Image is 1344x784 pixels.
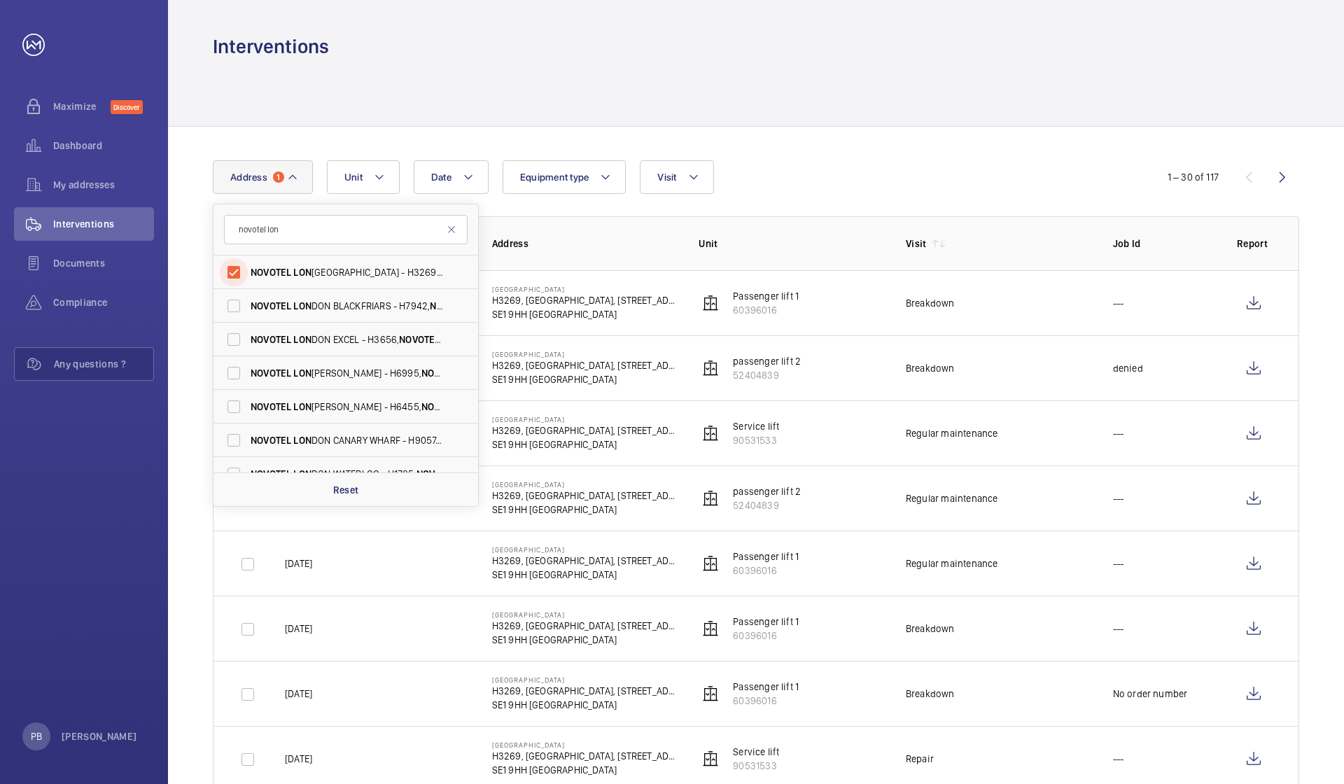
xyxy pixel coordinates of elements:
[251,366,443,380] span: [PERSON_NAME] - H6995, [PERSON_NAME][STREET_ADDRESS]
[733,498,801,512] p: 52404839
[213,160,313,194] button: Address1
[733,354,801,368] p: passenger lift 2
[53,295,154,309] span: Compliance
[251,400,443,414] span: [PERSON_NAME] - H6455, [PERSON_NAME], [STREET_ADDRESS][PERSON_NAME], DON W2 6BD
[1168,170,1219,184] div: 1 – 30 of 117
[492,698,677,712] p: SE1 9HH [GEOGRAPHIC_DATA]
[906,687,955,701] div: Breakdown
[640,160,713,194] button: Visit
[492,293,677,307] p: H3269, [GEOGRAPHIC_DATA], [STREET_ADDRESS]
[251,467,443,481] span: DON WATERLOO - H1785, DON WATERLOO, [STREET_ADDRESS][PERSON_NAME], DON SE1 7JL
[344,171,363,183] span: Unit
[906,622,955,636] div: Breakdown
[492,350,677,358] p: [GEOGRAPHIC_DATA]
[733,615,799,629] p: Passenger lift 1
[492,619,677,633] p: H3269, [GEOGRAPHIC_DATA], [STREET_ADDRESS]
[293,468,311,479] span: LON
[442,334,461,345] span: LON
[421,401,462,412] span: NOVOTEL
[54,357,153,371] span: Any questions ?
[53,217,154,231] span: Interventions
[251,300,291,311] span: NOVOTEL
[224,215,468,244] input: Search by address
[251,267,291,278] span: NOVOTEL
[702,490,719,507] img: elevator.svg
[492,554,677,568] p: H3269, [GEOGRAPHIC_DATA], [STREET_ADDRESS]
[431,171,451,183] span: Date
[906,361,955,375] div: Breakdown
[1113,491,1124,505] p: ---
[492,675,677,684] p: [GEOGRAPHIC_DATA]
[285,622,312,636] p: [DATE]
[251,468,291,479] span: NOVOTEL
[53,99,111,113] span: Maximize
[1113,687,1188,701] p: No order number
[733,563,799,577] p: 60396016
[416,468,457,479] span: NOVOTEL
[251,435,291,446] span: NOVOTEL
[414,160,489,194] button: Date
[699,237,883,251] p: Unit
[492,372,677,386] p: SE1 9HH [GEOGRAPHIC_DATA]
[1113,296,1124,310] p: ---
[702,425,719,442] img: elevator.svg
[1113,361,1143,375] p: denied
[1113,556,1124,570] p: ---
[492,489,677,503] p: H3269, [GEOGRAPHIC_DATA], [STREET_ADDRESS]
[520,171,589,183] span: Equipment type
[251,265,443,279] span: [GEOGRAPHIC_DATA] - H3269, [GEOGRAPHIC_DATA], [STREET_ADDRESS], DON SE1 9HH
[293,367,311,379] span: LON
[733,694,799,708] p: 60396016
[492,237,677,251] p: Address
[285,687,312,701] p: [DATE]
[492,749,677,763] p: H3269, [GEOGRAPHIC_DATA], [STREET_ADDRESS]
[492,415,677,423] p: [GEOGRAPHIC_DATA]
[657,171,676,183] span: Visit
[53,178,154,192] span: My addresses
[62,729,137,743] p: [PERSON_NAME]
[733,745,779,759] p: Service lift
[492,503,677,517] p: SE1 9HH [GEOGRAPHIC_DATA]
[251,299,443,313] span: DON BLACKFRIARS - H7942, DON BLACKFRIARS, [STREET_ADDRESS]
[492,358,677,372] p: H3269, [GEOGRAPHIC_DATA], [STREET_ADDRESS]
[293,435,311,446] span: LON
[492,741,677,749] p: [GEOGRAPHIC_DATA]
[1237,237,1270,251] p: Report
[327,160,400,194] button: Unit
[492,307,677,321] p: SE1 9HH [GEOGRAPHIC_DATA]
[31,729,42,743] p: PB
[702,295,719,311] img: elevator.svg
[333,483,359,497] p: Reset
[702,620,719,637] img: elevator.svg
[285,556,312,570] p: [DATE]
[421,367,462,379] span: NOVOTEL
[906,752,934,766] div: Repair
[1113,622,1124,636] p: ---
[702,360,719,377] img: elevator.svg
[733,368,801,382] p: 52404839
[906,556,997,570] div: Regular maintenance
[702,750,719,767] img: elevator.svg
[733,680,799,694] p: Passenger lift 1
[492,633,677,647] p: SE1 9HH [GEOGRAPHIC_DATA]
[733,484,801,498] p: passenger lift 2
[906,237,927,251] p: Visit
[293,300,311,311] span: LON
[492,285,677,293] p: [GEOGRAPHIC_DATA]
[906,296,955,310] div: Breakdown
[733,759,779,773] p: 90531533
[213,34,329,59] h1: Interventions
[702,555,719,572] img: elevator.svg
[492,610,677,619] p: [GEOGRAPHIC_DATA]
[293,401,311,412] span: LON
[251,401,291,412] span: NOVOTEL
[251,334,291,345] span: NOVOTEL
[285,752,312,766] p: [DATE]
[733,629,799,643] p: 60396016
[273,171,284,183] span: 1
[492,568,677,582] p: SE1 9HH [GEOGRAPHIC_DATA]
[906,491,997,505] div: Regular maintenance
[906,426,997,440] div: Regular maintenance
[53,256,154,270] span: Documents
[251,433,443,447] span: DON CANARY WHARF - H9057, DON CANARY WHARF, [STREET_ADDRESS][PERSON_NAME], DON E14 9TP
